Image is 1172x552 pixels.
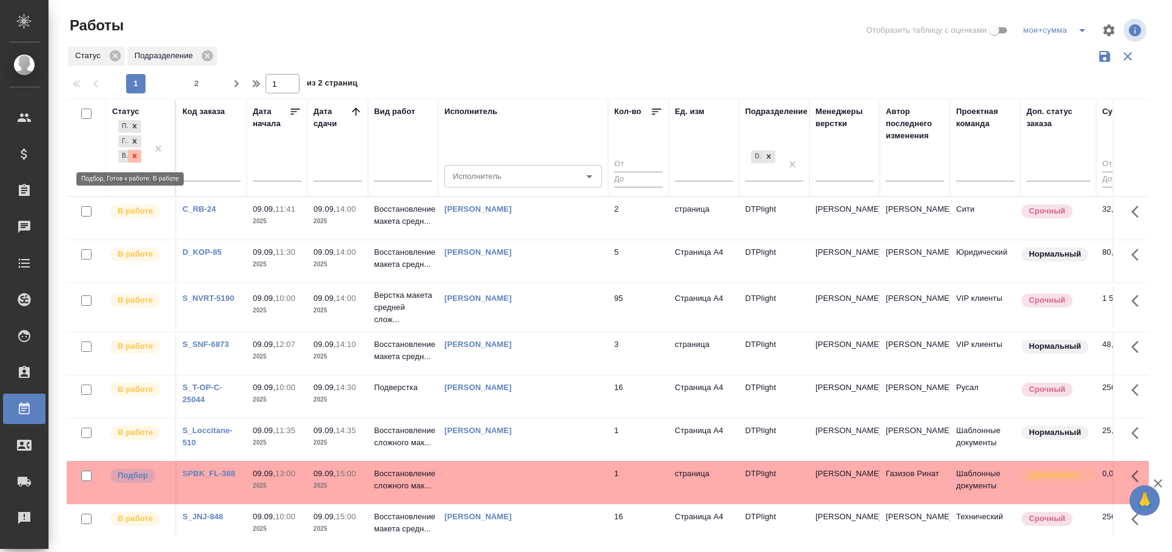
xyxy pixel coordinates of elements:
p: 2025 [253,351,301,363]
td: Сити [950,197,1020,240]
td: Страница А4 [669,419,739,461]
div: Проектная команда [956,106,1014,130]
td: DTPlight [739,286,809,329]
td: DTPlight [739,462,809,504]
p: 09.09, [253,247,275,257]
p: 2025 [253,394,301,406]
p: 10:00 [275,512,295,521]
span: Посмотреть информацию [1123,19,1149,42]
td: 5 [608,240,669,283]
p: [PERSON_NAME] [815,246,874,258]
a: [PERSON_NAME] [444,294,512,303]
p: 2025 [253,258,301,271]
td: Юридический [950,240,1020,283]
td: страница [669,197,739,240]
td: [PERSON_NAME] [880,505,950,547]
span: 2 [187,78,206,90]
td: [PERSON_NAME] [880,419,950,461]
td: [PERSON_NAME] [880,332,950,375]
a: S_Loccitane-510 [182,426,233,447]
p: Нормальный [1029,426,1081,439]
button: Здесь прячутся важные кнопки [1124,240,1153,269]
div: Исполнитель выполняет работу [109,338,169,355]
td: DTPlight [739,197,809,240]
div: DTPlight [751,150,762,163]
p: 13:00 [275,469,295,478]
p: [PERSON_NAME] [815,382,874,394]
td: 3 [608,332,669,375]
button: Здесь прячутся важные кнопки [1124,462,1153,491]
p: 2025 [253,437,301,449]
button: Здесь прячутся важные кнопки [1124,286,1153,315]
p: 10:00 [275,383,295,392]
td: 95 [608,286,669,329]
a: [PERSON_NAME] [444,383,512,392]
p: 2025 [313,215,362,227]
p: 09.09, [313,469,336,478]
td: 16 [608,505,669,547]
td: 48,00 ₽ [1096,332,1157,375]
p: 2025 [313,523,362,535]
button: Здесь прячутся важные кнопки [1124,197,1153,226]
p: 09.09, [253,383,275,392]
td: 16 [608,375,669,418]
button: Здесь прячутся важные кнопки [1124,505,1153,534]
p: В работе [118,294,153,306]
p: [DEMOGRAPHIC_DATA] [1029,470,1090,482]
div: Сумма [1102,106,1128,118]
p: 09.09, [313,340,336,349]
div: В работе [118,150,128,163]
p: 09.09, [253,204,275,214]
td: Шаблонные документы [950,419,1020,461]
td: Газизов Ринат [880,462,950,504]
td: VIP клиенты [950,286,1020,329]
a: [PERSON_NAME] [444,512,512,521]
td: [PERSON_NAME] [880,375,950,418]
td: 1 520,00 ₽ [1096,286,1157,329]
p: 09.09, [313,294,336,303]
div: Код заказа [182,106,225,118]
div: Дата начала [253,106,289,130]
p: Срочный [1029,294,1065,306]
div: Подбор, Готов к работе, В работе [117,134,142,149]
p: [PERSON_NAME] [815,468,874,480]
p: В работе [118,383,153,395]
p: Подразделение [135,50,197,62]
a: [PERSON_NAME] [444,204,512,214]
td: Шаблонные документы [950,462,1020,504]
td: Страница А4 [669,505,739,547]
button: 2 [187,74,206,93]
p: 14:30 [336,383,356,392]
div: Доп. статус заказа [1026,106,1090,130]
div: Исполнитель выполняет работу [109,382,169,398]
p: 14:00 [336,204,356,214]
p: Нормальный [1029,248,1081,260]
p: 2025 [313,437,362,449]
input: От [614,157,663,172]
a: S_JNJ-848 [182,512,223,521]
td: [PERSON_NAME] [880,286,950,329]
p: В работе [118,248,153,260]
td: 80,00 ₽ [1096,240,1157,283]
p: 14:00 [336,294,356,303]
span: Отобразить таблицу с оценками [866,24,987,36]
p: [PERSON_NAME] [815,425,874,437]
p: 15:00 [336,469,356,478]
p: 2025 [313,480,362,492]
p: 14:10 [336,340,356,349]
td: Страница А4 [669,240,739,283]
td: 32,00 ₽ [1096,197,1157,240]
input: До [1102,172,1151,187]
td: страница [669,332,739,375]
div: Можно подбирать исполнителей [109,468,169,484]
td: VIP клиенты [950,332,1020,375]
td: DTPlight [739,419,809,461]
div: Исполнитель [444,106,498,118]
td: [PERSON_NAME] [880,197,950,240]
div: DTPlight [750,149,777,164]
p: Восстановление сложного мак... [374,468,432,492]
div: Подразделение [127,47,217,66]
p: 2025 [253,305,301,317]
td: DTPlight [739,375,809,418]
p: 09.09, [253,512,275,521]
